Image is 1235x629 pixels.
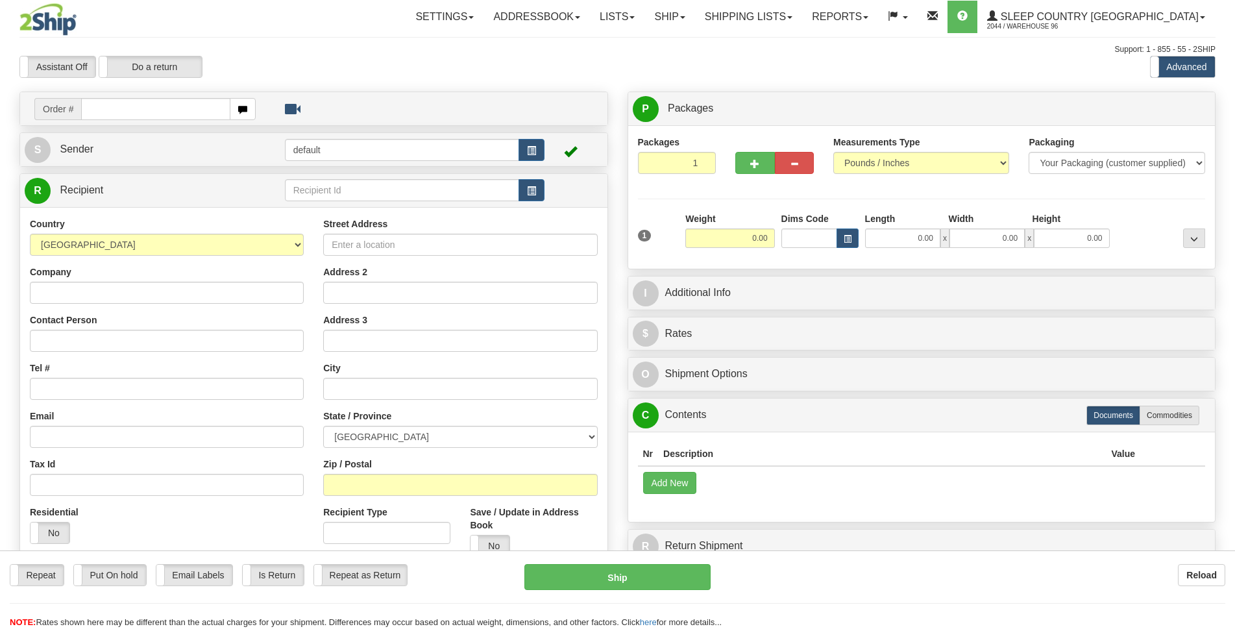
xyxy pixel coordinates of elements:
[987,20,1084,33] span: 2044 / Warehouse 96
[30,410,54,423] label: Email
[30,265,71,278] label: Company
[25,177,256,204] a: R Recipient
[638,230,652,241] span: 1
[685,212,715,225] label: Weight
[643,472,697,494] button: Add New
[323,234,597,256] input: Enter a location
[323,458,372,471] label: Zip / Postal
[633,361,1211,388] a: OShipment Options
[977,1,1215,33] a: Sleep Country [GEOGRAPHIC_DATA] 2044 / Warehouse 96
[30,458,55,471] label: Tax Id
[1106,442,1140,466] th: Value
[1205,248,1234,380] iframe: chat widget
[633,362,659,388] span: O
[802,1,878,33] a: Reports
[323,265,367,278] label: Address 2
[60,184,103,195] span: Recipient
[633,96,659,122] span: P
[25,137,51,163] span: S
[25,178,51,204] span: R
[633,95,1211,122] a: P Packages
[60,143,93,154] span: Sender
[34,98,81,120] span: Order #
[638,136,680,149] label: Packages
[940,228,949,248] span: x
[644,1,694,33] a: Ship
[323,362,340,375] label: City
[20,56,95,77] label: Assistant Off
[781,212,829,225] label: Dims Code
[633,280,1211,306] a: IAdditional Info
[949,212,974,225] label: Width
[638,442,659,466] th: Nr
[483,1,590,33] a: Addressbook
[633,321,659,347] span: $
[658,442,1106,466] th: Description
[633,402,659,428] span: C
[633,402,1211,428] a: CContents
[633,533,1211,560] a: RReturn Shipment
[1029,136,1074,149] label: Packaging
[640,617,657,627] a: here
[1140,406,1199,425] label: Commodities
[25,136,285,163] a: S Sender
[323,506,387,519] label: Recipient Type
[524,564,711,590] button: Ship
[1033,212,1061,225] label: Height
[470,506,597,532] label: Save / Update in Address Book
[243,565,304,586] label: Is Return
[406,1,483,33] a: Settings
[1183,228,1205,248] div: ...
[30,506,79,519] label: Residential
[10,565,64,586] label: Repeat
[590,1,644,33] a: Lists
[633,321,1211,347] a: $Rates
[833,136,920,149] label: Measurements Type
[31,523,69,543] label: No
[1178,564,1225,586] button: Reload
[19,3,77,36] img: logo2044.jpg
[865,212,896,225] label: Length
[323,314,367,327] label: Address 3
[30,314,97,327] label: Contact Person
[156,565,232,586] label: Email Labels
[30,217,65,230] label: Country
[668,103,713,114] span: Packages
[633,280,659,306] span: I
[30,362,50,375] label: Tel #
[10,617,36,627] span: NOTE:
[997,11,1199,22] span: Sleep Country [GEOGRAPHIC_DATA]
[19,44,1216,55] div: Support: 1 - 855 - 55 - 2SHIP
[314,565,407,586] label: Repeat as Return
[285,179,520,201] input: Recipient Id
[323,217,387,230] label: Street Address
[1086,406,1140,425] label: Documents
[695,1,802,33] a: Shipping lists
[99,56,202,77] label: Do a return
[323,410,391,423] label: State / Province
[1151,56,1215,77] label: Advanced
[285,139,520,161] input: Sender Id
[74,565,146,586] label: Put On hold
[471,536,509,556] label: No
[633,534,659,560] span: R
[1186,570,1217,580] b: Reload
[1025,228,1034,248] span: x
